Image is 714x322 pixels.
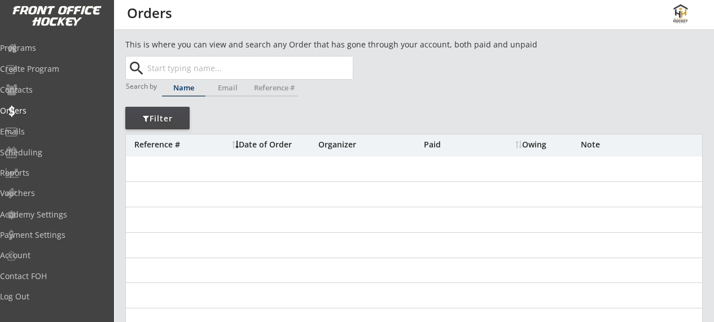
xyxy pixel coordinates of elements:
[581,141,703,149] div: Note
[515,141,580,149] div: Owing
[134,141,226,149] div: Reference #
[125,39,602,50] div: This is where you can view and search any Order that has gone through your account, both paid and...
[145,56,353,79] input: Start typing name...
[232,141,316,149] div: Date of Order
[206,84,249,92] div: Email
[250,84,298,92] div: Reference #
[162,84,205,92] div: Name
[125,113,190,124] div: Filter
[126,82,158,90] div: Search by
[424,141,485,149] div: Paid
[127,59,146,77] button: search
[318,141,421,149] div: Organizer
